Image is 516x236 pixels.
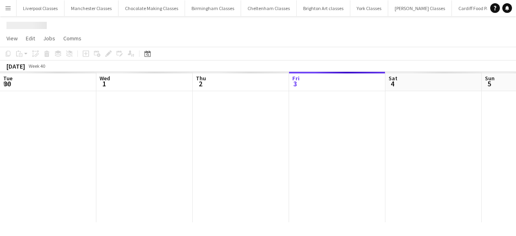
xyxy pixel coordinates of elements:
button: Cheltenham Classes [241,0,297,16]
span: Thu [196,75,206,82]
button: Chocolate Making Classes [119,0,185,16]
button: York Classes [350,0,388,16]
a: Jobs [40,33,58,44]
span: View [6,35,18,42]
button: Manchester Classes [64,0,119,16]
span: 5 [484,79,495,88]
button: Brighton Art classes [297,0,350,16]
span: 2 [195,79,206,88]
span: Jobs [43,35,55,42]
span: Comms [63,35,81,42]
span: Wed [100,75,110,82]
div: [DATE] [6,62,25,70]
span: Edit [26,35,35,42]
a: Comms [60,33,85,44]
span: 30 [2,79,12,88]
button: Cardiff Food Packages [452,0,510,16]
a: Edit [23,33,38,44]
span: 4 [387,79,397,88]
button: Liverpool Classes [17,0,64,16]
button: [PERSON_NAME] Classes [388,0,452,16]
span: 1 [98,79,110,88]
a: View [3,33,21,44]
span: Sun [485,75,495,82]
span: Week 40 [27,63,47,69]
span: Tue [3,75,12,82]
span: 3 [291,79,300,88]
span: Fri [292,75,300,82]
span: Sat [389,75,397,82]
button: Birmingham Classes [185,0,241,16]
